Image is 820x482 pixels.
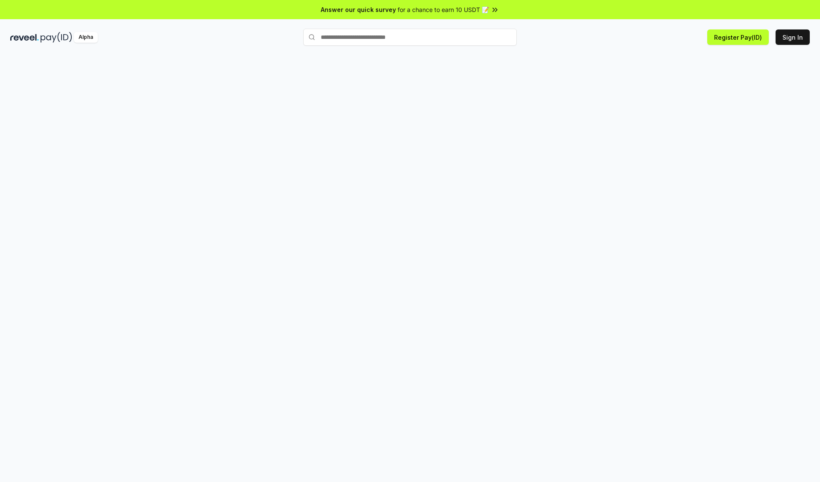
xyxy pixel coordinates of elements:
img: pay_id [41,32,72,43]
span: Answer our quick survey [321,5,396,14]
button: Register Pay(ID) [707,29,769,45]
span: for a chance to earn 10 USDT 📝 [398,5,489,14]
div: Alpha [74,32,98,43]
img: reveel_dark [10,32,39,43]
button: Sign In [776,29,810,45]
